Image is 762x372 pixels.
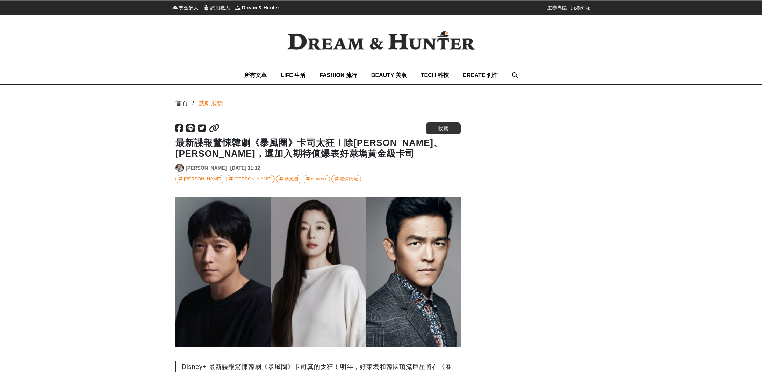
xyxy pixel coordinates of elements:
a: disney+ [303,175,330,183]
div: 暴風圈 [285,175,298,183]
div: / [192,99,194,108]
img: Dream & Hunter [234,4,241,11]
img: Dream & Hunter [276,20,486,61]
span: 試用獵人 [210,4,230,11]
a: CREATE 創作 [463,66,498,84]
span: TECH 科技 [421,72,449,78]
a: TECH 科技 [421,66,449,84]
a: Avatar [175,164,184,172]
div: [PERSON_NAME] [234,175,272,183]
a: [PERSON_NAME] [175,175,224,183]
a: 獎金獵人獎金獵人 [171,4,199,11]
div: disney+ [311,175,327,183]
a: LIFE 生活 [281,66,305,84]
div: 驚悚懸疑 [340,175,358,183]
span: BEAUTY 美妝 [371,72,407,78]
a: 驚悚懸疑 [331,175,361,183]
span: 所有文章 [244,72,267,78]
img: 試用獵人 [203,4,210,11]
a: 服務介紹 [571,4,591,11]
a: 暴風圈 [276,175,301,183]
a: [PERSON_NAME] [226,175,275,183]
a: 戲劇展覽 [198,99,223,108]
a: Dream & HunterDream & Hunter [234,4,279,11]
a: FASHION 流行 [319,66,357,84]
a: [PERSON_NAME] [186,164,227,172]
a: 所有文章 [244,66,267,84]
span: CREATE 創作 [463,72,498,78]
span: Dream & Hunter [242,4,279,11]
div: [DATE] 11:12 [230,164,260,172]
a: 試用獵人試用獵人 [203,4,230,11]
div: 首頁 [175,99,188,108]
span: LIFE 生活 [281,72,305,78]
img: 最新諜報驚悚韓劇《暴風圈》卡司太狂！除姜棟元、全智賢，還加入期待值爆表好萊塢黃金級卡司 [175,197,461,347]
span: 獎金獵人 [179,4,199,11]
a: 主辦專區 [547,4,567,11]
img: 獎金獵人 [171,4,178,11]
span: FASHION 流行 [319,72,357,78]
img: Avatar [176,164,184,172]
a: BEAUTY 美妝 [371,66,407,84]
div: [PERSON_NAME] [184,175,221,183]
button: 收藏 [426,122,461,134]
h1: 最新諜報驚悚韓劇《暴風圈》卡司太狂！除[PERSON_NAME]、[PERSON_NAME]，還加入期待值爆表好萊塢黃金級卡司 [175,137,461,159]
